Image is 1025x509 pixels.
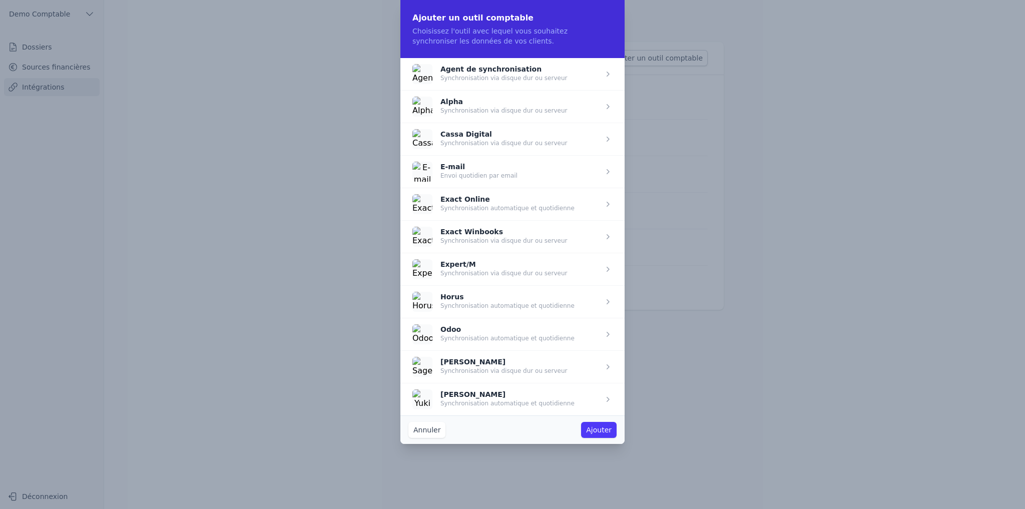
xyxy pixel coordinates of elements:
p: Expert/M [440,261,567,267]
button: [PERSON_NAME] Synchronisation via disque dur ou serveur [412,357,567,377]
p: E-mail [440,164,518,170]
button: Exact Online Synchronisation automatique et quotidienne [412,194,575,214]
button: [PERSON_NAME] Synchronisation automatique et quotidienne [412,389,575,409]
p: Exact Winbooks [440,229,567,235]
button: Agent de synchronisation Synchronisation via disque dur ou serveur [412,64,567,84]
p: Agent de synchronisation [440,66,567,72]
p: Odoo [440,326,575,332]
button: E-mail Envoi quotidien par email [412,162,518,182]
h2: Ajouter un outil comptable [412,12,613,24]
p: Alpha [440,99,567,105]
button: Expert/M Synchronisation via disque dur ou serveur [412,259,567,279]
button: Cassa Digital Synchronisation via disque dur ou serveur [412,129,567,149]
p: [PERSON_NAME] [440,359,567,365]
button: Ajouter [581,422,617,438]
button: Exact Winbooks Synchronisation via disque dur ou serveur [412,227,567,247]
button: Odoo Synchronisation automatique et quotidienne [412,324,575,344]
p: Exact Online [440,196,575,202]
p: Horus [440,294,575,300]
p: [PERSON_NAME] [440,391,575,397]
p: Cassa Digital [440,131,567,137]
button: Annuler [408,422,445,438]
p: Choisissez l'outil avec lequel vous souhaitez synchroniser les données de vos clients. [412,26,613,46]
button: Horus Synchronisation automatique et quotidienne [412,292,575,312]
button: Alpha Synchronisation via disque dur ou serveur [412,97,567,117]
